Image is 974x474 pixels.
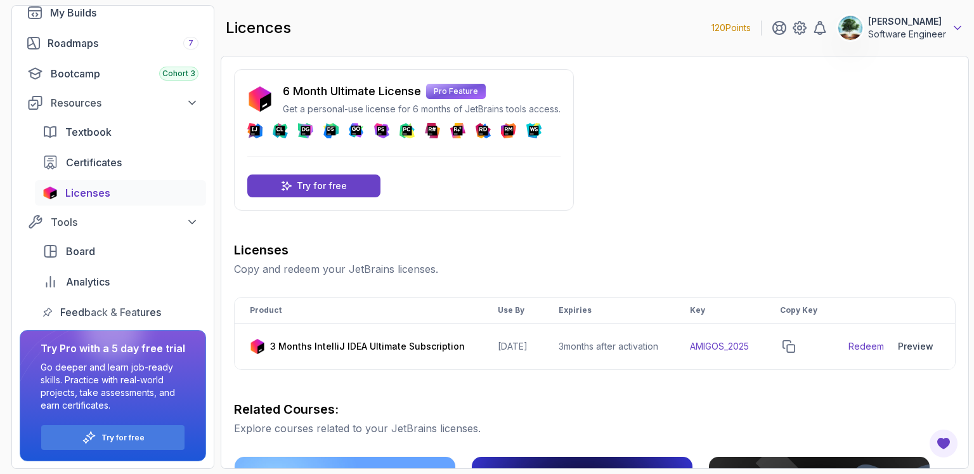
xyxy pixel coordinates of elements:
td: 3 months after activation [543,324,675,370]
button: Open Feedback Button [928,428,959,459]
button: Resources [20,91,206,114]
th: Use By [483,298,543,324]
a: bootcamp [20,61,206,86]
td: [DATE] [483,324,543,370]
div: My Builds [50,5,198,20]
div: Resources [51,95,198,110]
a: analytics [35,269,206,294]
button: Preview [892,334,940,359]
h3: Licenses [234,241,956,259]
button: user profile image[PERSON_NAME]Software Engineer [838,15,964,41]
a: Try for free [247,174,380,197]
span: Analytics [66,274,110,289]
img: jetbrains icon [247,86,273,112]
a: roadmaps [20,30,206,56]
p: Explore courses related to your JetBrains licenses. [234,421,956,436]
button: copy-button [780,338,798,355]
a: licenses [35,180,206,206]
div: Roadmaps [48,36,198,51]
p: 6 Month Ultimate License [283,82,421,100]
h3: Related Courses: [234,400,956,418]
p: Get a personal-use license for 6 months of JetBrains tools access. [283,103,561,115]
span: Licenses [65,185,110,201]
a: certificates [35,150,206,175]
div: Preview [898,340,933,353]
button: Tools [20,211,206,234]
div: Bootcamp [51,66,198,81]
img: jetbrains icon [250,339,265,354]
p: Copy and redeem your JetBrains licenses. [234,261,956,277]
span: Textbook [65,124,112,140]
a: feedback [35,300,206,325]
p: Pro Feature [426,84,486,99]
img: user profile image [838,16,862,40]
p: [PERSON_NAME] [868,15,946,28]
a: board [35,239,206,264]
h2: licences [226,18,291,38]
p: Software Engineer [868,28,946,41]
span: 7 [188,38,193,48]
button: Try for free [41,425,185,451]
img: jetbrains icon [42,187,58,199]
div: Tools [51,214,198,230]
a: Redeem [848,340,884,353]
p: Try for free [297,180,347,192]
span: Board [66,244,95,259]
p: Go deeper and learn job-ready skills. Practice with real-world projects, take assessments, and ea... [41,361,185,412]
span: Feedback & Features [60,305,161,320]
th: Key [675,298,765,324]
th: Expiries [543,298,675,324]
p: 120 Points [711,22,751,34]
a: textbook [35,119,206,145]
td: AMIGOS_2025 [675,324,765,370]
span: Cohort 3 [162,69,195,79]
th: Product [235,298,483,324]
th: Copy Key [765,298,833,324]
a: Try for free [101,433,145,443]
p: 3 Months IntelliJ IDEA Ultimate Subscription [270,340,465,353]
span: Certificates [66,155,122,170]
